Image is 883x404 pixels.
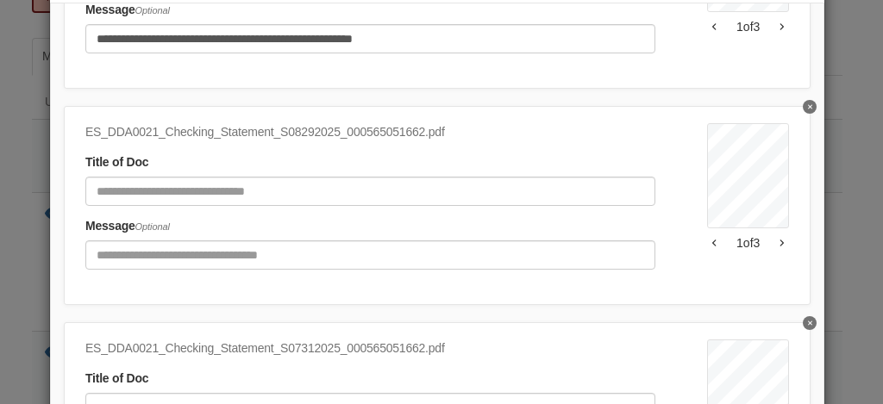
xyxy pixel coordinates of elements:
label: Message [85,1,170,20]
div: 1 of 3 [707,18,789,35]
button: Delete undefined [803,316,817,330]
div: ES_DDA0021_Checking_Statement_S07312025_000565051662.pdf [85,339,655,358]
input: Include any comments on this document [85,24,655,53]
button: Delete undefined [803,100,817,114]
input: Document Title [85,177,655,206]
div: 1 of 3 [707,234,789,252]
label: Title of Doc [85,370,148,388]
div: ES_DDA0021_Checking_Statement_S08292025_000565051662.pdf [85,123,655,142]
label: Title of Doc [85,153,148,172]
input: Include any comments on this document [85,240,655,270]
span: Optional [135,5,170,16]
span: Optional [135,221,170,232]
label: Message [85,217,170,236]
